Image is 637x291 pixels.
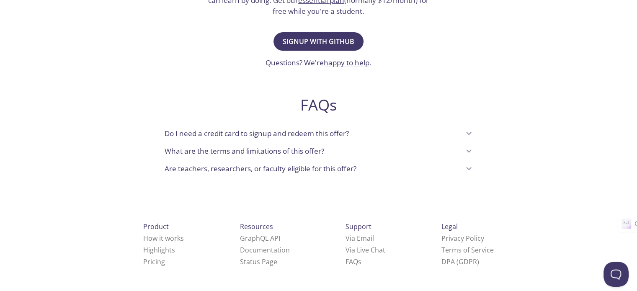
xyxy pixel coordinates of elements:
[441,222,458,231] span: Legal
[165,128,349,139] p: Do I need a credit card to signup and redeem this offer?
[266,57,371,68] h3: Questions? We're .
[240,257,277,266] a: Status Page
[324,58,369,67] a: happy to help
[346,234,374,243] a: Via Email
[240,245,290,255] a: Documentation
[143,257,165,266] a: Pricing
[346,257,361,266] a: FAQ
[165,146,324,157] p: What are the terms and limitations of this offer?
[283,36,354,47] span: Signup with GitHub
[143,234,184,243] a: How it works
[158,160,480,177] div: Are teachers, researchers, or faculty eligible for this offer?
[273,32,364,51] button: Signup with GitHub
[158,124,480,142] div: Do I need a credit card to signup and redeem this offer?
[143,222,169,231] span: Product
[441,245,494,255] a: Terms of Service
[158,95,480,114] h2: FAQs
[240,234,280,243] a: GraphQL API
[441,234,484,243] a: Privacy Policy
[165,163,356,174] p: Are teachers, researchers, or faculty eligible for this offer?
[346,245,385,255] a: Via Live Chat
[143,245,175,255] a: Highlights
[158,142,480,160] div: What are the terms and limitations of this offer?
[603,262,629,287] iframe: Help Scout Beacon - Open
[346,222,371,231] span: Support
[441,257,479,266] a: DPA (GDPR)
[240,222,273,231] span: Resources
[358,257,361,266] span: s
